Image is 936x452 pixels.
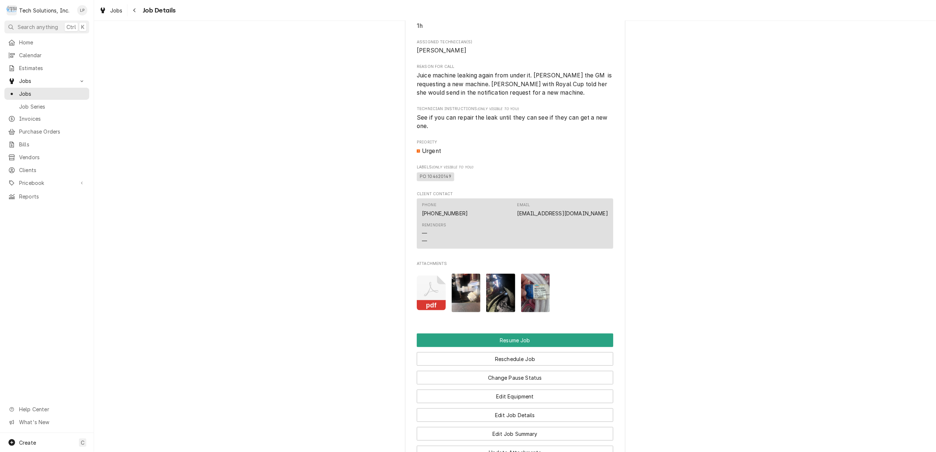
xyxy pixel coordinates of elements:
[110,7,123,14] span: Jobs
[77,5,87,15] div: Lisa Paschal's Avatar
[417,114,609,130] span: See if you can repair the leak until they can see if they can get a new one.
[417,427,613,441] button: Edit Job Summary
[422,210,468,216] a: [PHONE_NUMBER]
[4,36,89,48] a: Home
[417,64,613,97] div: Reason For Call
[417,172,454,181] span: PO 104620149
[422,222,446,228] div: Reminders
[19,405,85,413] span: Help Center
[19,153,86,161] span: Vendors
[417,72,614,96] span: Juice machine leaking again from under it. [PERSON_NAME] the GM is requesting a new machine. [PER...
[96,4,126,17] a: Jobs
[19,141,86,148] span: Bills
[417,164,613,170] span: Labels
[486,274,515,312] img: miDaweXvT1e8YjiQkIJE
[4,190,89,203] a: Reports
[517,202,530,208] div: Email
[129,4,141,16] button: Navigate back
[19,77,75,85] span: Jobs
[417,139,613,145] span: Priority
[417,366,613,384] div: Button Group Row
[19,128,86,135] span: Purchase Orders
[19,39,86,46] span: Home
[19,103,86,110] span: Job Series
[417,71,613,97] span: Reason For Call
[4,75,89,87] a: Go to Jobs
[4,21,89,33] button: Search anythingCtrlK
[517,210,608,216] a: [EMAIL_ADDRESS][DOMAIN_NAME]
[7,5,17,15] div: Tech Solutions, Inc.'s Avatar
[19,166,86,174] span: Clients
[417,352,613,366] button: Reschedule Job
[417,390,613,403] button: Edit Equipment
[417,22,613,30] span: Estimated Job Duration
[417,268,613,318] span: Attachments
[19,193,86,200] span: Reports
[417,39,613,55] div: Assigned Technician(s)
[417,139,613,155] div: Priority
[417,147,613,156] div: Urgent
[417,191,613,252] div: Client Contact
[417,198,613,249] div: Contact
[417,274,446,312] button: pdf
[417,347,613,366] div: Button Group Row
[417,403,613,422] div: Button Group Row
[417,106,613,112] span: Technician Instructions
[4,403,89,415] a: Go to Help Center
[417,147,613,156] span: Priority
[417,171,613,182] span: [object Object]
[77,5,87,15] div: LP
[19,440,36,446] span: Create
[4,164,89,176] a: Clients
[417,261,613,267] span: Attachments
[417,371,613,384] button: Change Pause Status
[81,439,84,446] span: C
[417,261,613,318] div: Attachments
[19,7,69,14] div: Tech Solutions, Inc.
[4,177,89,189] a: Go to Pricebook
[19,418,85,426] span: What's New
[417,113,613,131] span: [object Object]
[7,5,17,15] div: T
[422,222,446,245] div: Reminders
[477,107,519,111] span: (Only Visible to You)
[422,202,436,208] div: Phone
[4,113,89,125] a: Invoices
[452,274,481,312] img: WNnzVerRRxGyoYZuIiaL
[417,46,613,55] span: Assigned Technician(s)
[18,23,58,31] span: Search anything
[417,164,613,182] div: [object Object]
[422,237,427,245] div: —
[432,165,473,169] span: (Only Visible to You)
[4,416,89,428] a: Go to What's New
[4,49,89,61] a: Calendar
[4,151,89,163] a: Vendors
[4,62,89,74] a: Estimates
[4,88,89,100] a: Jobs
[66,23,76,31] span: Ctrl
[19,51,86,59] span: Calendar
[417,333,613,347] button: Resume Job
[521,274,550,312] img: GxFEMwXoQUGYXoz50Pn9
[19,64,86,72] span: Estimates
[417,191,613,197] span: Client Contact
[417,64,613,70] span: Reason For Call
[417,22,423,29] span: 1h
[417,333,613,347] div: Button Group Row
[19,115,86,123] span: Invoices
[141,6,176,15] span: Job Details
[4,125,89,138] a: Purchase Orders
[417,422,613,441] div: Button Group Row
[417,14,613,30] div: Estimated Job Duration
[417,106,613,131] div: [object Object]
[19,179,75,187] span: Pricebook
[417,39,613,45] span: Assigned Technician(s)
[417,47,466,54] span: [PERSON_NAME]
[517,202,608,217] div: Email
[4,138,89,150] a: Bills
[422,202,468,217] div: Phone
[422,229,427,237] div: —
[417,408,613,422] button: Edit Job Details
[417,198,613,252] div: Client Contact List
[19,90,86,98] span: Jobs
